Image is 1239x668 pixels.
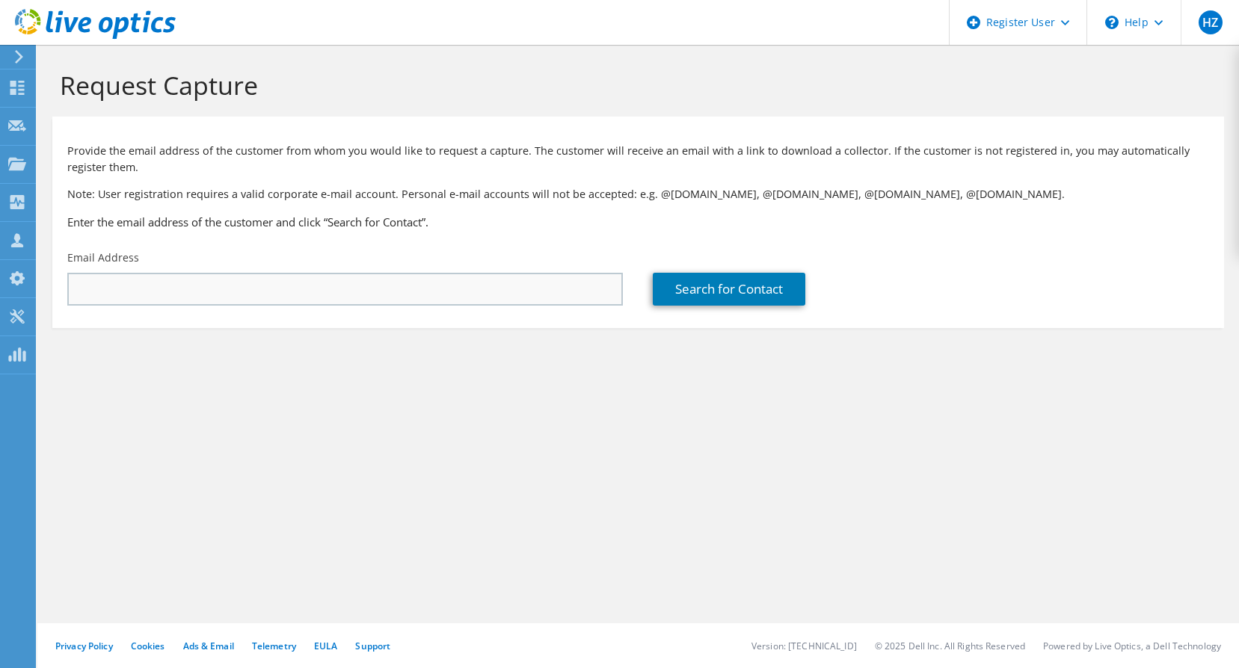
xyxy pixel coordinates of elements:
label: Email Address [67,250,139,265]
p: Note: User registration requires a valid corporate e-mail account. Personal e-mail accounts will ... [67,186,1209,202]
h1: Request Capture [60,69,1209,101]
a: Search for Contact [653,273,805,306]
svg: \n [1105,16,1119,29]
li: © 2025 Dell Inc. All Rights Reserved [875,640,1025,652]
a: Privacy Policy [55,640,113,652]
li: Version: [TECHNICAL_ID] [751,640,857,652]
a: EULA [314,640,337,652]
span: HZ [1199,10,1223,34]
h3: Enter the email address of the customer and click “Search for Contact”. [67,214,1209,230]
a: Support [355,640,390,652]
a: Cookies [131,640,165,652]
a: Ads & Email [183,640,234,652]
a: Telemetry [252,640,296,652]
li: Powered by Live Optics, a Dell Technology [1043,640,1221,652]
p: Provide the email address of the customer from whom you would like to request a capture. The cust... [67,143,1209,176]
